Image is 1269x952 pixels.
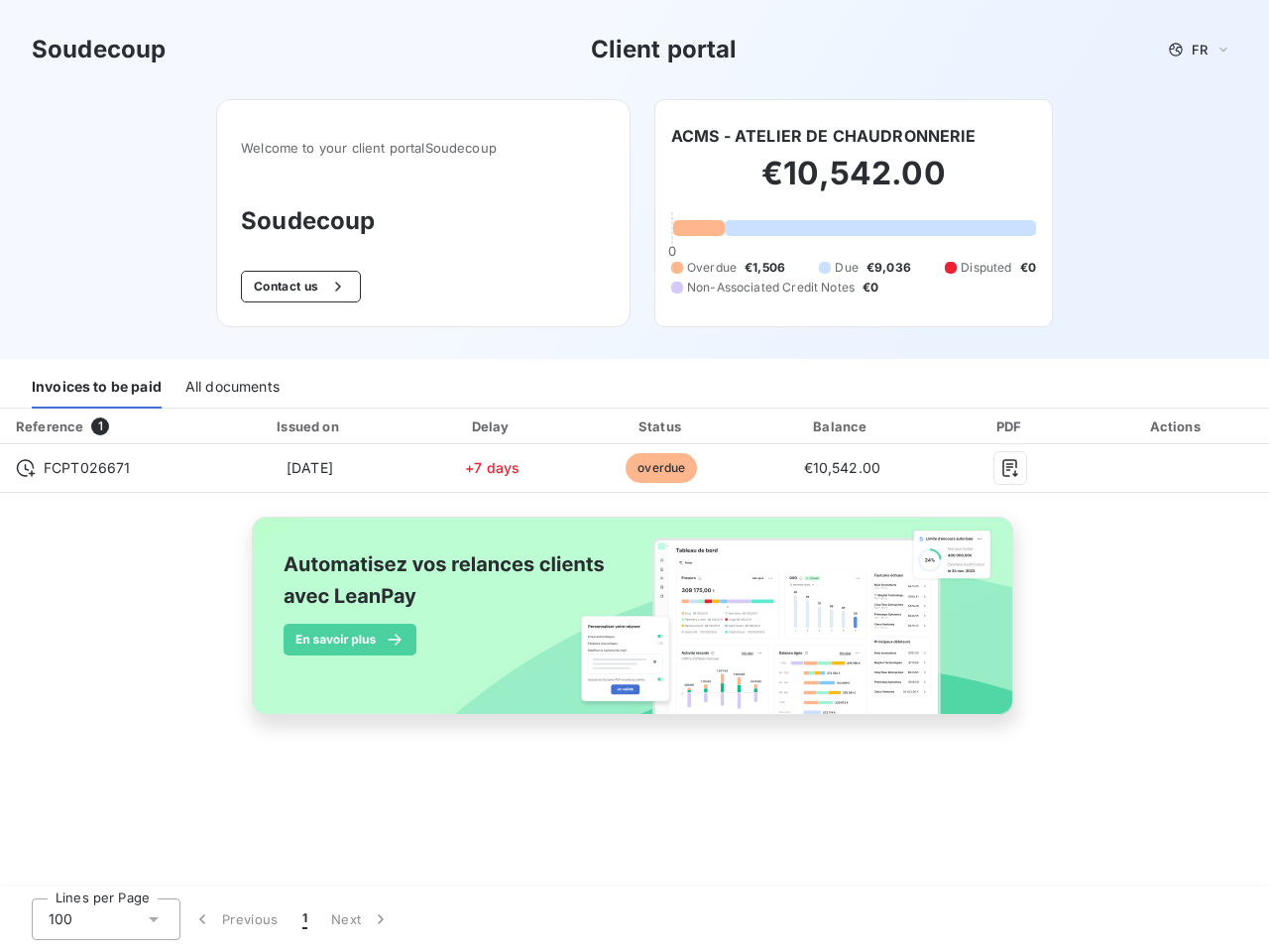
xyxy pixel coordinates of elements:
[290,898,319,940] button: 1
[185,367,280,409] div: All documents
[1020,259,1036,277] span: €0
[626,453,697,483] span: overdue
[835,259,858,277] span: Due
[579,416,744,436] div: Status
[302,909,307,929] span: 1
[866,259,911,277] span: €9,036
[940,416,1081,436] div: PDF
[863,279,878,297] span: €0
[91,417,109,435] span: 1
[465,459,519,476] span: +7 days
[591,32,738,67] h3: Client portal
[32,367,162,409] div: Invoices to be paid
[214,416,405,436] div: Issued on
[671,124,977,148] h6: ACMS - ATELIER DE CHAUDRONNERIE
[32,32,166,67] h3: Soudecoup
[413,416,571,436] div: Delay
[1192,42,1208,58] span: FR
[687,259,737,277] span: Overdue
[287,459,333,476] span: [DATE]
[671,154,1036,213] h2: €10,542.00
[241,271,361,302] button: Contact us
[49,909,72,929] span: 100
[668,243,676,259] span: 0
[241,203,606,239] h3: Soudecoup
[687,279,855,297] span: Non-Associated Credit Notes
[16,418,83,434] div: Reference
[319,898,403,940] button: Next
[1089,416,1265,436] div: Actions
[961,259,1011,277] span: Disputed
[44,458,131,478] span: FCPT026671
[752,416,933,436] div: Balance
[804,459,881,476] span: €10,542.00
[241,140,606,156] span: Welcome to your client portal Soudecoup
[234,505,1035,749] img: banner
[180,898,290,940] button: Previous
[745,259,785,277] span: €1,506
